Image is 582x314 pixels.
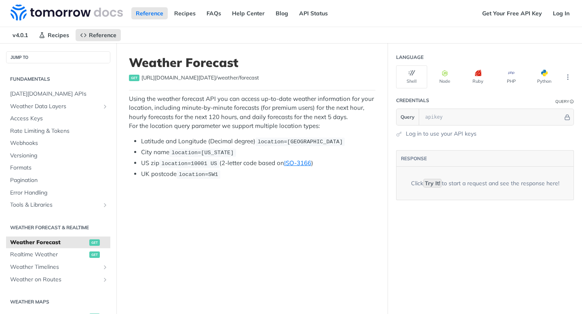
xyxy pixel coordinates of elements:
li: UK postcode [141,170,375,179]
button: Show subpages for Tools & Libraries [102,202,108,208]
code: Try It! [423,179,442,188]
a: Rate Limiting & Tokens [6,125,110,137]
span: Versioning [10,152,108,160]
span: Weather Timelines [10,263,100,271]
a: Realtime Weatherget [6,249,110,261]
span: Recipes [48,31,69,39]
span: Weather Forecast [10,239,87,247]
span: Rate Limiting & Tokens [10,127,108,135]
a: Recipes [170,7,200,19]
a: FAQs [202,7,226,19]
span: v4.0.1 [8,29,32,41]
button: PHP [496,65,527,88]
span: get [89,239,100,246]
div: Language [396,54,424,61]
a: Weather Data LayersShow subpages for Weather Data Layers [6,100,110,113]
a: Log In [548,7,574,19]
a: Weather on RoutesShow subpages for Weather on Routes [6,274,110,286]
span: Formats [10,164,108,172]
span: Pagination [10,176,108,184]
button: Python [529,65,560,88]
a: Recipes [34,29,74,41]
span: Webhooks [10,139,108,147]
a: Formats [6,162,110,174]
span: Error Handling [10,189,108,197]
div: Credentials [396,97,429,104]
input: apikey [421,109,563,125]
button: Ruby [462,65,493,88]
span: get [129,75,139,81]
img: Tomorrow.io Weather API Docs [11,4,123,21]
a: Reference [76,29,121,41]
li: US zip (2-letter code based on ) [141,159,375,168]
span: https://api.tomorrow.io/v4/weather/forecast [141,74,259,82]
div: Query [555,98,569,105]
span: Weather on Routes [10,276,100,284]
button: Shell [396,65,427,88]
a: Blog [271,7,293,19]
a: Weather TimelinesShow subpages for Weather Timelines [6,261,110,273]
li: City name [141,148,375,157]
button: Show subpages for Weather Timelines [102,264,108,270]
a: Pagination [6,174,110,186]
a: Help Center [228,7,269,19]
code: location=10001 US [159,159,219,167]
span: Query [401,113,415,121]
li: Latitude and Longitude (Decimal degree) [141,137,375,146]
a: Error Handling [6,187,110,199]
a: Reference [131,7,168,19]
button: Query [396,109,419,125]
button: RESPONSE [401,155,427,163]
span: [DATE][DOMAIN_NAME] APIs [10,90,108,98]
h2: Weather Maps [6,298,110,306]
a: [DATE][DOMAIN_NAME] APIs [6,88,110,100]
h1: Weather Forecast [129,55,375,70]
code: location=SW1 [177,170,220,178]
code: location=[GEOGRAPHIC_DATA] [255,138,345,146]
div: Click to start a request and see the response here! [411,179,559,188]
a: Access Keys [6,113,110,125]
a: Webhooks [6,137,110,149]
span: Reference [89,31,116,39]
span: Access Keys [10,115,108,123]
a: Weather Forecastget [6,237,110,249]
a: Versioning [6,150,110,162]
a: Tools & LibrariesShow subpages for Tools & Libraries [6,199,110,211]
button: JUMP TO [6,51,110,63]
span: Tools & Libraries [10,201,100,209]
button: More Languages [562,71,574,83]
a: Get Your Free API Key [478,7,546,19]
h2: Weather Forecast & realtime [6,224,110,231]
i: Information [570,100,574,104]
button: Node [429,65,460,88]
span: Weather Data Layers [10,103,100,111]
p: Using the weather forecast API you can access up-to-date weather information for your location, i... [129,94,375,131]
a: Log in to use your API keys [406,130,477,138]
button: Show subpages for Weather Data Layers [102,103,108,110]
a: API Status [295,7,332,19]
a: ISO-3166 [284,159,311,167]
button: Show subpages for Weather on Routes [102,276,108,283]
div: QueryInformation [555,98,574,105]
span: get [89,251,100,258]
h2: Fundamentals [6,75,110,83]
svg: More ellipsis [564,73,571,81]
button: Hide [563,113,571,121]
code: location=[US_STATE] [169,149,236,157]
span: Realtime Weather [10,251,87,259]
